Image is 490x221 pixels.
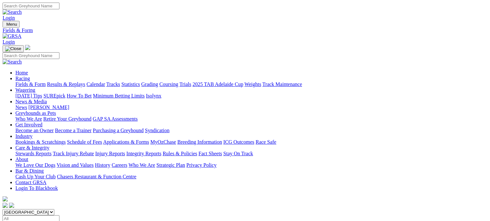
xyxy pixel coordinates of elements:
a: Schedule of Fees [67,139,102,145]
a: Applications & Forms [103,139,149,145]
img: GRSA [3,33,22,39]
a: Tracks [106,81,120,87]
a: Fields & Form [15,81,46,87]
a: Bar & Dining [15,168,44,174]
a: Minimum Betting Limits [93,93,145,98]
a: Strategic Plan [156,162,185,168]
a: Retire Your Greyhound [43,116,92,122]
a: About [15,157,28,162]
a: How To Bet [67,93,92,98]
img: logo-grsa-white.png [25,45,30,50]
span: Menu [6,22,17,27]
a: Cash Up Your Club [15,174,56,179]
div: News & Media [15,105,487,110]
img: Close [5,46,21,51]
a: Bookings & Scratchings [15,139,66,145]
a: Injury Reports [95,151,125,156]
img: facebook.svg [3,203,8,208]
div: Wagering [15,93,487,99]
a: Chasers Restaurant & Function Centre [57,174,136,179]
div: Care & Integrity [15,151,487,157]
a: Home [15,70,28,75]
a: Login [3,15,15,21]
a: Stewards Reports [15,151,51,156]
a: Greyhounds as Pets [15,110,56,116]
a: GAP SA Assessments [93,116,138,122]
button: Toggle navigation [3,21,20,28]
input: Search [3,3,59,9]
a: Race Safe [255,139,276,145]
a: Vision and Values [57,162,94,168]
a: Integrity Reports [126,151,161,156]
a: Weights [245,81,261,87]
a: Become a Trainer [55,128,92,133]
a: SUREpick [43,93,65,98]
a: Isolynx [146,93,161,98]
a: News [15,105,27,110]
div: Get Involved [15,128,487,133]
a: Care & Integrity [15,145,49,150]
a: We Love Our Dogs [15,162,55,168]
a: MyOzChase [150,139,176,145]
div: Industry [15,139,487,145]
a: Industry [15,133,32,139]
a: Who We Are [15,116,42,122]
a: Track Injury Rebate [53,151,94,156]
a: Calendar [86,81,105,87]
a: Wagering [15,87,35,93]
a: Stay On Track [223,151,253,156]
a: ICG Outcomes [223,139,254,145]
a: News & Media [15,99,47,104]
a: Racing [15,76,30,81]
a: Become an Owner [15,128,54,133]
a: Statistics [121,81,140,87]
img: logo-grsa-white.png [3,196,8,201]
a: [DATE] Tips [15,93,42,98]
img: Search [3,9,22,15]
a: Track Maintenance [263,81,302,87]
a: Careers [111,162,127,168]
img: twitter.svg [9,203,14,208]
div: Racing [15,81,487,87]
div: Greyhounds as Pets [15,116,487,122]
a: 2025 TAB Adelaide Cup [192,81,243,87]
input: Search [3,52,59,59]
a: Login [3,39,15,45]
a: Grading [141,81,158,87]
a: Fields & Form [3,28,487,33]
a: Results & Replays [47,81,85,87]
img: Search [3,59,22,65]
a: Coursing [159,81,178,87]
a: Rules & Policies [163,151,197,156]
a: Purchasing a Greyhound [93,128,144,133]
a: Trials [179,81,191,87]
a: Breeding Information [177,139,222,145]
div: Bar & Dining [15,174,487,180]
a: History [95,162,110,168]
a: Contact GRSA [15,180,46,185]
a: Login To Blackbook [15,185,58,191]
a: Who We Are [129,162,155,168]
a: Privacy Policy [186,162,217,168]
div: About [15,162,487,168]
button: Toggle navigation [3,45,24,52]
a: Fact Sheets [199,151,222,156]
a: Syndication [145,128,169,133]
a: Get Involved [15,122,42,127]
a: [PERSON_NAME] [28,105,69,110]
